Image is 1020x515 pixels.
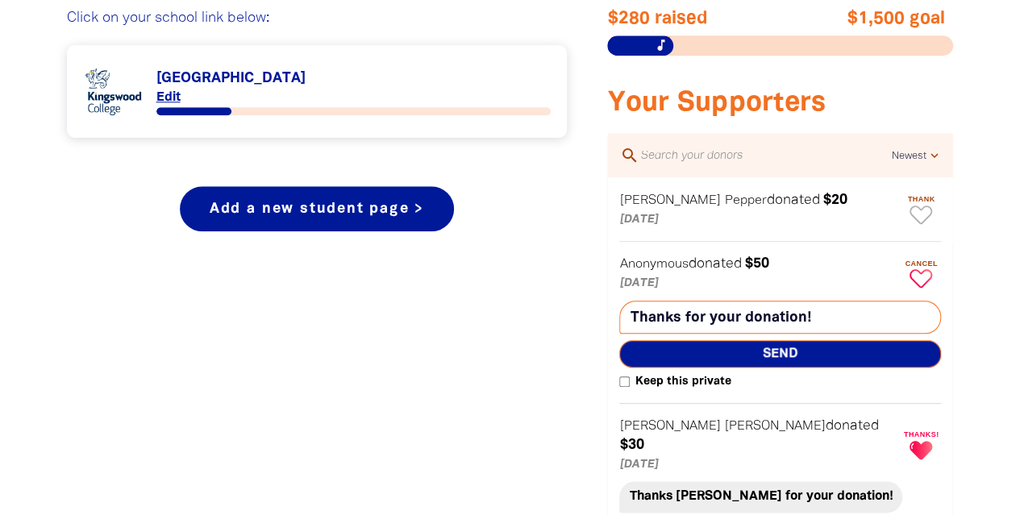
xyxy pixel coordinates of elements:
[180,186,454,231] a: Add a new student page >
[619,146,639,165] i: search
[724,195,766,206] em: Pepper
[724,421,825,432] em: [PERSON_NAME]
[619,481,902,512] div: Thanks [PERSON_NAME] for your donation!
[607,91,826,116] span: Your Supporters
[607,9,781,28] span: $280 raised
[619,421,720,432] em: [PERSON_NAME]
[67,9,568,28] p: Click on your school link below:
[630,372,731,392] span: Keep this private
[619,455,897,475] p: [DATE]
[619,210,897,230] p: [DATE]
[766,193,819,206] span: donated
[619,340,941,368] button: Send
[619,274,897,293] p: [DATE]
[619,259,688,270] em: Anonymous
[772,9,945,28] span: $1,500 goal
[825,419,878,432] span: donated
[688,257,741,270] span: donated
[822,193,847,206] em: $20
[901,260,941,268] span: Cancel
[619,195,720,206] em: [PERSON_NAME]
[744,257,768,270] em: $50
[83,61,552,122] div: Paginated content
[619,372,731,392] label: Keep this private
[901,253,941,294] button: Cancel
[619,376,630,387] input: Keep this private
[619,301,941,334] textarea: Thanks for your donation!
[901,189,941,230] button: Thank
[639,145,891,166] input: Search your donors
[654,38,668,52] i: music_note
[901,195,941,203] span: Thank
[619,438,643,451] em: $30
